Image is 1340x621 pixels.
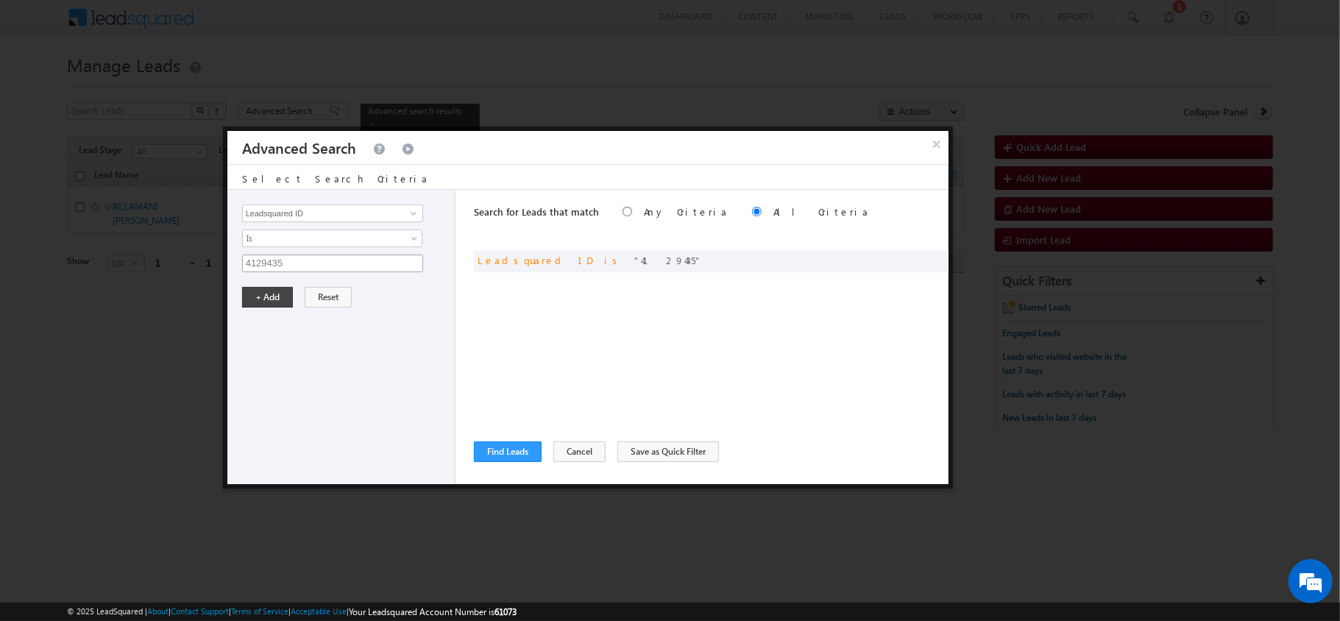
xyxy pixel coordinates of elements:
span: 4129435 [634,254,702,266]
label: All Criteria [773,205,870,218]
a: Contact Support [171,606,229,616]
a: Acceptable Use [291,606,347,616]
em: Start Chat [200,453,267,473]
span: 61073 [494,606,517,617]
span: is [604,254,623,266]
a: Terms of Service [231,606,288,616]
button: Find Leads [474,441,542,462]
textarea: Type your message and hit 'Enter' [19,136,269,440]
span: Leadsquared ID [478,254,592,266]
input: Type to Search [242,205,423,222]
a: About [147,606,169,616]
div: Chat with us now [77,77,247,96]
button: × [925,131,949,157]
button: Reset [305,287,352,308]
a: Is [242,230,422,247]
button: + Add [242,287,293,308]
a: Show All Items [403,206,421,221]
h3: Advanced Search [242,131,356,164]
span: Is [243,232,403,245]
label: Any Criteria [644,205,729,218]
div: Minimize live chat window [241,7,277,43]
span: Your Leadsquared Account Number is [349,606,517,617]
span: © 2025 LeadSquared | | | | | [67,605,517,619]
span: Search for Leads that match [474,205,599,218]
button: Cancel [553,441,606,462]
img: d_60004797649_company_0_60004797649 [25,77,62,96]
span: Select Search Criteria [242,172,429,185]
button: Save as Quick Filter [617,441,719,462]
